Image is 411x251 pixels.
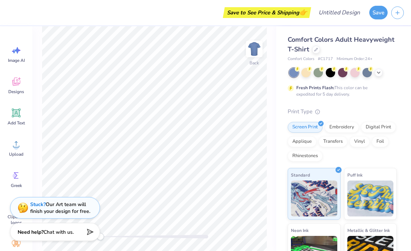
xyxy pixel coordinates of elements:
div: Screen Print [288,122,323,133]
img: Back [247,42,261,56]
div: Print Type [288,108,397,116]
div: Save to See Price & Shipping [225,7,309,18]
span: Clipart & logos [4,214,28,225]
div: Back [250,60,259,66]
span: Puff Ink [347,171,362,179]
div: Accessibility label [97,233,104,240]
span: Image AI [8,58,25,63]
span: 👉 [299,8,307,17]
input: Untitled Design [313,5,366,20]
span: Minimum Order: 24 + [337,56,373,62]
span: Standard [291,171,310,179]
div: This color can be expedited for 5 day delivery. [296,85,385,97]
strong: Fresh Prints Flash: [296,85,334,91]
span: Metallic & Glitter Ink [347,227,390,234]
span: Comfort Colors Adult Heavyweight T-Shirt [288,35,394,54]
span: Neon Ink [291,227,309,234]
div: Transfers [319,136,347,147]
img: Puff Ink [347,181,394,216]
div: Vinyl [350,136,370,147]
div: Rhinestones [288,151,323,161]
button: Save [369,6,388,19]
img: Standard [291,181,337,216]
span: Add Text [8,120,25,126]
span: Designs [8,89,24,95]
div: Digital Print [361,122,396,133]
span: Comfort Colors [288,56,314,62]
div: Foil [372,136,389,147]
div: Embroidery [325,122,359,133]
div: Our Art team will finish your design for free. [30,201,90,215]
strong: Need help? [18,229,44,236]
span: Upload [9,151,23,157]
div: Applique [288,136,316,147]
span: Chat with us. [44,229,74,236]
span: Greek [11,183,22,188]
span: # C1717 [318,56,333,62]
strong: Stuck? [30,201,46,208]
